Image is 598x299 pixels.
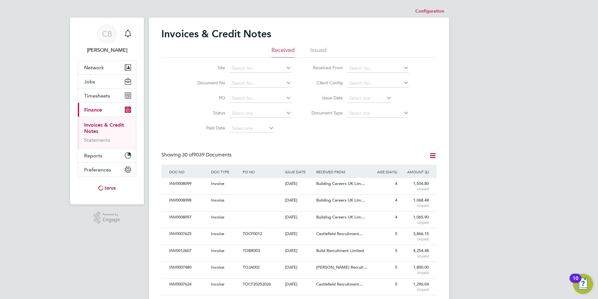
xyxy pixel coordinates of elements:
[161,28,271,40] h2: Invoices & Credit Notes
[189,65,225,71] label: Site
[102,30,112,38] span: CB
[84,107,102,113] span: Finance
[168,195,210,206] div: INV0008098
[168,262,210,273] div: INV0007480
[399,195,430,211] div: 1,068.48
[70,18,144,204] nav: Main navigation
[395,281,397,287] span: 5
[399,178,430,194] div: 1,504.80
[283,195,315,206] div: [DATE]
[307,95,343,101] label: Issue Date
[230,124,274,133] input: Select one
[283,178,315,190] div: [DATE]
[241,165,283,179] div: PO NO
[78,24,136,54] a: CB[PERSON_NAME]
[211,231,224,236] span: Invoice
[283,262,315,273] div: [DATE]
[243,265,260,270] span: TOJA002
[395,181,397,186] span: 4
[243,248,260,253] span: TOBR003
[168,228,210,240] div: INV0007625
[395,248,397,253] span: 5
[573,278,578,286] div: 10
[78,163,136,176] button: Preferences
[189,125,225,131] label: Paid Date
[307,65,343,71] label: Received From
[211,197,224,203] span: Invoice
[78,149,136,162] button: Reports
[168,245,210,257] div: INV0012607
[399,165,430,179] div: AMOUNT (£)
[78,60,136,74] button: Network
[400,186,429,191] span: Unpaid
[230,79,291,88] input: Search for...
[283,228,315,240] div: [DATE]
[400,203,429,208] span: Unpaid
[78,183,136,193] a: Go to home page
[399,262,430,278] div: 1,800.00
[316,248,364,253] span: Build Recruitment Limited
[84,167,111,173] span: Preferences
[347,64,409,73] input: Search for...
[347,79,409,88] input: Search for...
[168,279,210,290] div: INV0007624
[84,79,95,85] span: Jobs
[573,274,593,294] button: Open Resource Center, 10 new notifications
[168,212,210,223] div: INV0008097
[168,178,210,190] div: INV0008099
[84,93,110,99] span: Timesheets
[399,212,430,228] div: 1,065.90
[182,152,193,158] span: 30 of
[161,152,233,158] div: Showing
[400,254,429,259] span: Unpaid
[189,110,225,116] label: Status
[182,152,231,158] span: 9039 Documents
[316,181,365,186] span: Building Careers UK Lim…
[230,94,291,103] input: Search for...
[210,165,241,179] div: DOC TYPE
[168,165,210,179] div: DOC NO
[316,265,367,270] span: [PERSON_NAME] Recruit…
[78,75,136,88] button: Jobs
[243,281,271,287] span: TOCF20252026
[399,279,430,295] div: 1,296.04
[78,46,136,54] span: Christopher Byrne
[395,231,397,236] span: 5
[347,109,409,118] input: Select one
[399,245,430,261] div: 4,254.48
[316,281,363,287] span: Castlefield Recruitment…
[399,228,430,244] div: 3,866.15
[400,237,429,242] span: Unpaid
[283,165,315,179] div: ISSUE DATE
[316,214,365,220] span: Building Careers UK Lim…
[103,217,120,223] span: Engage
[400,220,429,225] span: Unpaid
[78,103,136,117] button: Finance
[400,287,429,292] span: Unpaid
[307,80,343,86] label: Client Config
[211,248,224,253] span: Invoice
[395,214,397,220] span: 4
[189,80,225,86] label: Document No
[211,181,224,186] span: Invoice
[94,212,120,224] a: Powered byEngage
[395,197,397,203] span: 4
[243,231,262,236] span: TOCF0012
[400,270,429,275] span: Unpaid
[211,214,224,220] span: Invoice
[96,183,118,193] img: torus-logo-retina.png
[211,281,224,287] span: Invoice
[78,89,136,102] button: Timesheets
[103,212,120,217] span: Powered by
[84,137,110,143] a: Statements
[189,95,225,101] label: PO
[316,197,365,203] span: Building Careers UK Lim…
[230,109,291,118] input: Select one
[347,94,392,103] input: Select one
[415,5,444,18] li: Configuration
[310,46,327,58] li: Issued
[84,122,124,134] a: Invoices & Credit Notes
[84,65,104,71] span: Network
[84,153,102,159] span: Reports
[271,46,295,58] li: Received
